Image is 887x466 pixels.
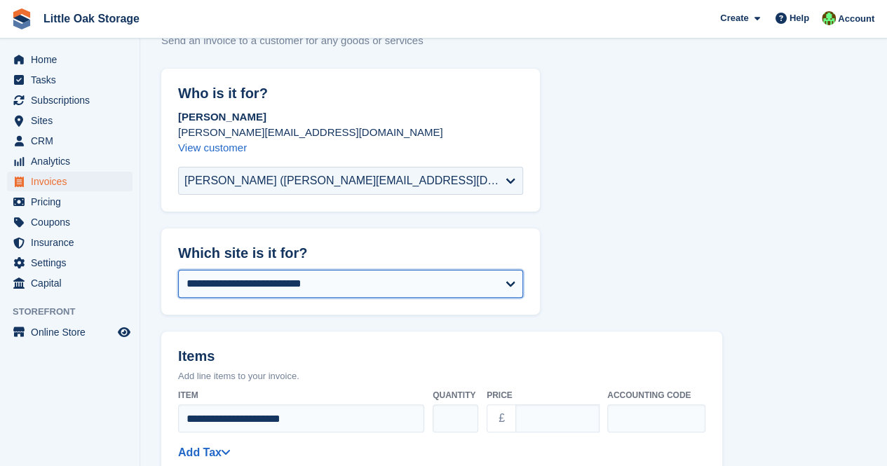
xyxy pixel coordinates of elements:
a: menu [7,192,133,212]
a: menu [7,151,133,171]
p: [PERSON_NAME][EMAIL_ADDRESS][DOMAIN_NAME] [178,125,523,140]
a: Add Tax [178,446,230,458]
h2: Who is it for? [178,85,523,102]
p: Send an invoice to a customer for any goods or services [161,33,424,49]
a: menu [7,70,133,90]
span: Invoices [31,172,115,191]
a: menu [7,273,133,293]
span: Help [790,11,809,25]
a: menu [7,172,133,191]
a: menu [7,233,133,252]
span: Pricing [31,192,115,212]
span: Analytics [31,151,115,171]
span: Tasks [31,70,115,90]
h2: Which site is it for? [178,245,523,261]
span: Create [720,11,748,25]
span: Account [838,12,874,26]
a: Little Oak Storage [38,7,145,30]
label: Quantity [433,389,478,402]
a: menu [7,111,133,130]
h2: Items [178,348,705,367]
img: stora-icon-8386f47178a22dfd0bd8f6a31ec36ba5ce8667c1dd55bd0f319d3a0aa187defe.svg [11,8,32,29]
div: [PERSON_NAME] ([PERSON_NAME][EMAIL_ADDRESS][DOMAIN_NAME]) [184,172,506,189]
span: Online Store [31,322,115,342]
span: CRM [31,131,115,151]
a: menu [7,131,133,151]
span: Capital [31,273,115,293]
span: Insurance [31,233,115,252]
span: Settings [31,253,115,273]
label: Item [178,389,424,402]
span: Home [31,50,115,69]
label: Price [487,389,599,402]
label: Accounting code [607,389,705,402]
p: [PERSON_NAME] [178,109,523,125]
a: View customer [178,142,247,153]
a: menu [7,212,133,232]
span: Storefront [13,305,140,319]
a: menu [7,90,133,110]
span: Coupons [31,212,115,232]
span: Subscriptions [31,90,115,110]
a: menu [7,253,133,273]
span: Sites [31,111,115,130]
a: menu [7,50,133,69]
a: menu [7,322,133,342]
p: Add line items to your invoice. [178,369,705,383]
img: Michael Aujla [822,11,836,25]
a: Preview store [116,324,133,341]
